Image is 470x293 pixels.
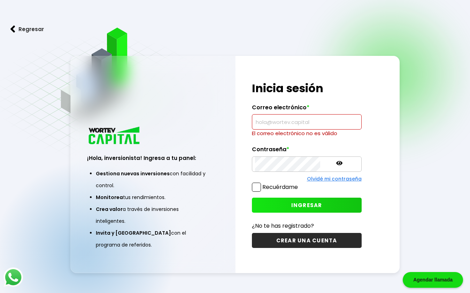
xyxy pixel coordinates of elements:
span: Gestiona nuevas inversiones [96,170,170,177]
div: Agendar llamada [403,272,463,288]
span: INGRESAR [291,202,322,209]
li: con facilidad y control. [96,168,210,191]
button: INGRESAR [252,198,362,213]
span: Monitorea [96,194,123,201]
h3: ¡Hola, inversionista! Ingresa a tu panel: [87,154,218,162]
li: tus rendimientos. [96,191,210,203]
li: a través de inversiones inteligentes. [96,203,210,227]
img: flecha izquierda [10,25,15,33]
p: El correo electrónico no es válido [252,130,362,137]
button: CREAR UNA CUENTA [252,233,362,248]
input: hola@wortev.capital [255,115,359,129]
label: Contraseña [252,146,362,156]
li: con el programa de referidos. [96,227,210,251]
p: ¿No te has registrado? [252,221,362,230]
label: Correo electrónico [252,104,362,115]
img: logo_wortev_capital [87,126,142,146]
span: Crea valor [96,206,123,213]
h1: Inicia sesión [252,80,362,97]
span: Invita y [GEOGRAPHIC_DATA] [96,229,171,236]
a: ¿No te has registrado?CREAR UNA CUENTA [252,221,362,248]
label: Recuérdame [262,183,298,191]
img: logos_whatsapp-icon.242b2217.svg [3,268,23,287]
a: Olvidé mi contraseña [307,175,362,182]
